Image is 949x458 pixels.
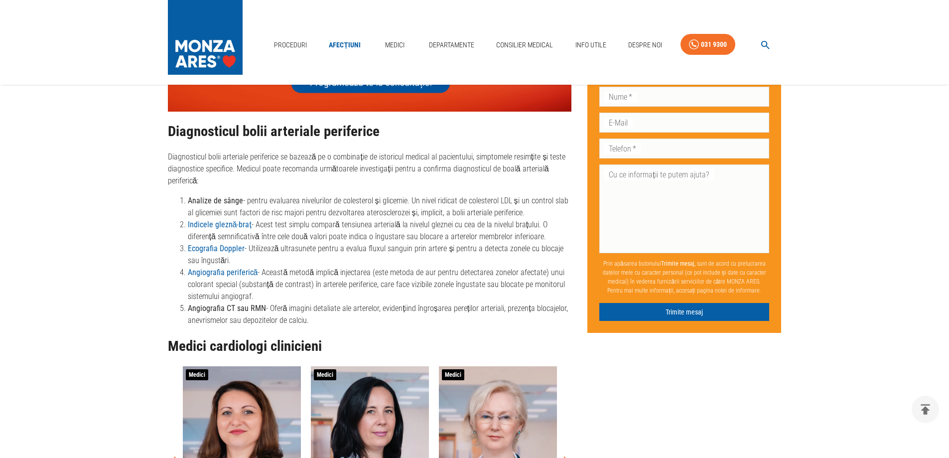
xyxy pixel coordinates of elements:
a: Afecțiuni [325,35,365,55]
li: - Această metodă implică injectarea (este metoda de aur pentru detectarea zonelor afectate) unui ... [188,267,572,303]
a: Proceduri [270,35,311,55]
a: Indicele gleznă-braț [188,220,252,229]
a: Info Utile [571,35,610,55]
p: Prin apăsarea butonului , sunt de acord cu prelucrarea datelor mele cu caracter personal (ce pot ... [599,255,769,299]
li: - pentru evaluarea nivelurilor de colesterol și glicemie. Un nivel ridicat de colesterol LDL și u... [188,195,572,219]
li: - Oferă imagini detaliate ale arterelor, evidențiind îngroșarea pereților arteriali, prezența blo... [188,303,572,326]
strong: Analize de sânge [188,196,243,205]
li: - Acest test simplu compară tensiunea arterială la nivelul gleznei cu cea de la nivelul brațului.... [188,219,572,243]
a: Departamente [425,35,478,55]
a: Medici [379,35,410,55]
h2: Diagnosticul bolii arteriale periferice [168,124,572,140]
span: Medici [442,369,464,380]
a: Consilier Medical [492,35,557,55]
a: 031 9300 [680,34,735,55]
strong: Angiografia CT sau RMN [188,304,266,313]
b: Trimite mesaj [661,260,694,267]
button: delete [912,396,939,423]
p: Diagnosticul bolii arteriale periferice se bazează pe o combinație de istoricul medical al pacien... [168,151,572,187]
a: Ecografia Doppler [188,244,245,253]
a: Despre Noi [624,35,666,55]
button: Trimite mesaj [599,303,769,321]
span: Medici [186,369,208,380]
a: Angiografia periferică [188,268,258,277]
span: Medici [314,369,336,380]
h2: Medici cardiologi clinicieni [168,338,572,354]
li: - Utilizează ultrasunete pentru a evalua fluxul sanguin prin artere și pentru a detecta zonele cu... [188,243,572,267]
div: 031 9300 [701,38,727,51]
